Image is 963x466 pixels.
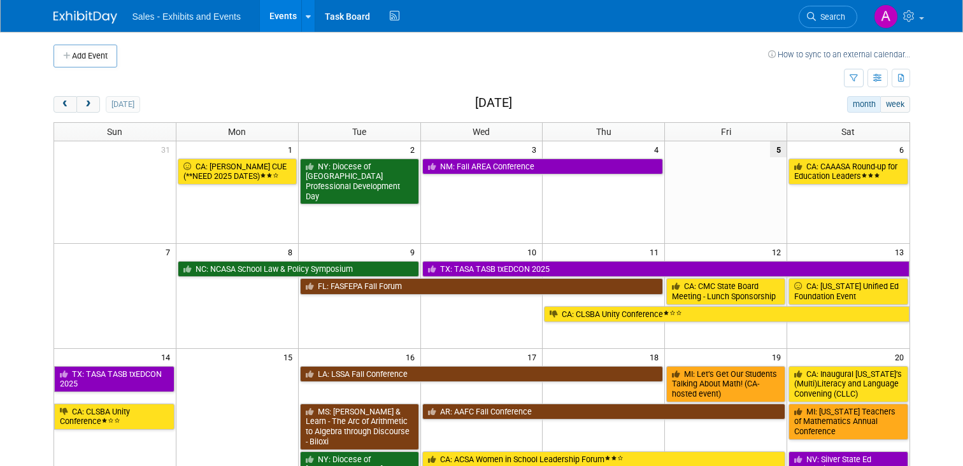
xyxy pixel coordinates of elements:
a: TX: TASA TASB txEDCON 2025 [422,261,909,278]
span: 16 [404,349,420,365]
button: Add Event [53,45,117,67]
span: 14 [160,349,176,365]
span: 31 [160,141,176,157]
a: Search [799,6,857,28]
a: FL: FASFEPA Fall Forum [300,278,664,295]
span: 4 [653,141,664,157]
span: 13 [894,244,909,260]
span: 5 [770,141,787,157]
a: CA: CLSBA Unity Conference [544,306,909,323]
img: ExhibitDay [53,11,117,24]
span: 3 [531,141,542,157]
button: month [847,96,881,113]
span: 7 [164,244,176,260]
span: Sat [841,127,855,137]
a: AR: AAFC Fall Conference [422,404,786,420]
span: Search [816,12,845,22]
span: 2 [409,141,420,157]
a: TX: TASA TASB txEDCON 2025 [54,366,175,392]
span: Mon [228,127,246,137]
a: MI: [US_STATE] Teachers of Mathematics Annual Conference [788,404,908,440]
button: [DATE] [106,96,139,113]
span: Sales - Exhibits and Events [132,11,241,22]
a: How to sync to an external calendar... [768,50,910,59]
span: 20 [894,349,909,365]
span: Tue [352,127,366,137]
span: 11 [648,244,664,260]
a: LA: LSSA Fall Conference [300,366,664,383]
button: week [880,96,909,113]
span: Fri [721,127,731,137]
span: 17 [526,349,542,365]
a: CA: [PERSON_NAME] CUE (**NEED 2025 DATES) [178,159,297,185]
span: 12 [771,244,787,260]
a: NC: NCASA School Law & Policy Symposium [178,261,419,278]
span: 10 [526,244,542,260]
a: NY: Diocese of [GEOGRAPHIC_DATA] Professional Development Day [300,159,419,205]
span: 18 [648,349,664,365]
a: MI: Let’s Get Our Students Talking About Math! (CA-hosted event) [666,366,785,402]
span: 8 [287,244,298,260]
img: Ale Gonzalez [874,4,898,29]
span: 19 [771,349,787,365]
span: Sun [107,127,122,137]
span: 15 [282,349,298,365]
a: CA: CLSBA Unity Conference [54,404,175,430]
h2: [DATE] [475,96,512,110]
a: CA: Inaugural [US_STATE]’s (Multi)Literacy and Language Convening (CLLC) [788,366,908,402]
span: 6 [898,141,909,157]
button: prev [53,96,77,113]
span: 1 [287,141,298,157]
a: NM: Fall AREA Conference [422,159,664,175]
a: CA: [US_STATE] Unified Ed Foundation Event [788,278,908,304]
span: 9 [409,244,420,260]
a: CA: CAAASA Round-up for Education Leaders [788,159,908,185]
span: Wed [473,127,490,137]
span: Thu [596,127,611,137]
button: next [76,96,100,113]
a: CA: CMC State Board Meeting - Lunch Sponsorship [666,278,785,304]
a: MS: [PERSON_NAME] & Learn - The Arc of Arithmetic to Algebra through Discourse - Biloxi [300,404,419,450]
